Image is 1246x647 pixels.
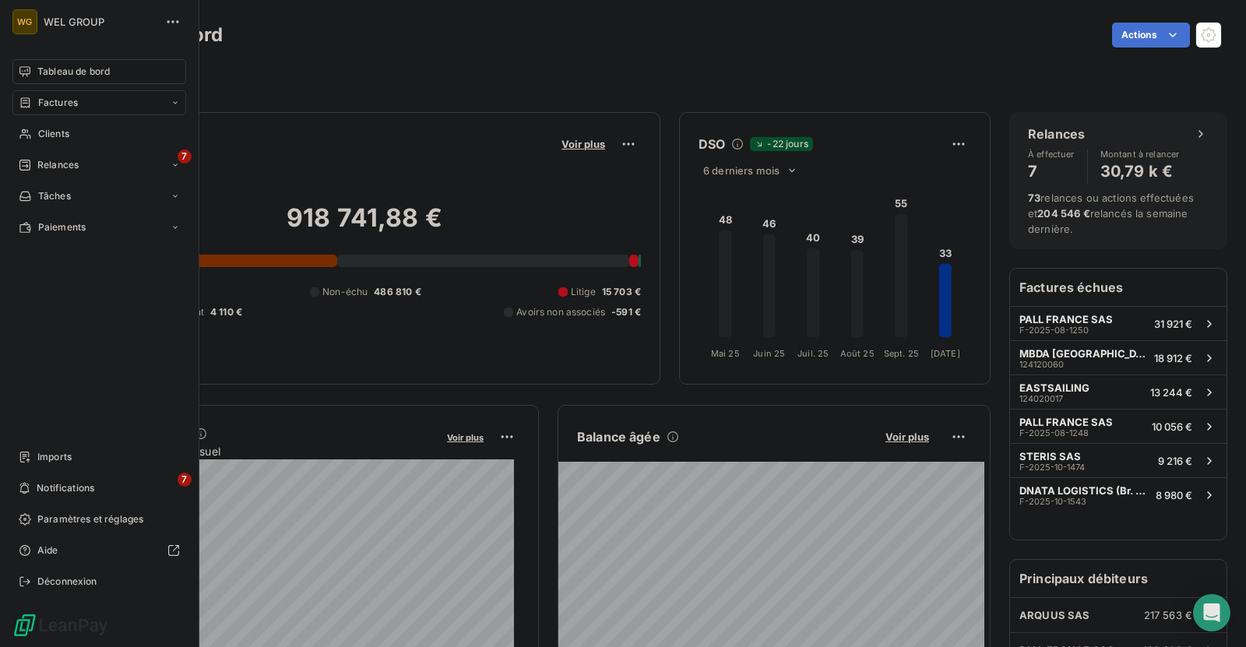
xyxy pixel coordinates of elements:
[1019,347,1148,360] span: MBDA [GEOGRAPHIC_DATA]
[1112,23,1190,47] button: Actions
[699,135,725,153] h6: DSO
[1028,192,1040,204] span: 73
[38,189,71,203] span: Tâches
[37,543,58,557] span: Aide
[88,202,641,249] h2: 918 741,88 €
[178,473,192,487] span: 7
[884,348,919,359] tspan: Sept. 25
[1100,159,1180,184] h4: 30,79 k €
[1019,609,1090,621] span: ARQUUS SAS
[442,430,488,444] button: Voir plus
[1019,484,1149,497] span: DNATA LOGISTICS (Br. Of Dubai Express LLC)
[37,575,97,589] span: Déconnexion
[37,481,94,495] span: Notifications
[178,149,192,164] span: 7
[1019,428,1089,438] span: F-2025-08-1248
[1019,394,1063,403] span: 124020017
[1010,409,1227,443] button: PALL FRANCE SASF-2025-08-124810 056 €
[1154,352,1192,364] span: 18 912 €
[1144,609,1192,621] span: 217 563 €
[37,65,110,79] span: Tableau de bord
[37,158,79,172] span: Relances
[1010,443,1227,477] button: STERIS SASF-2025-10-14749 216 €
[1028,192,1194,235] span: relances ou actions effectuées et relancés la semaine dernière.
[1037,207,1089,220] span: 204 546 €
[447,432,484,443] span: Voir plus
[44,16,156,28] span: WEL GROUP
[1158,455,1192,467] span: 9 216 €
[1152,420,1192,433] span: 10 056 €
[210,305,242,319] span: 4 110 €
[1154,318,1192,330] span: 31 921 €
[1019,416,1113,428] span: PALL FRANCE SAS
[750,137,812,151] span: -22 jours
[37,450,72,464] span: Imports
[1010,477,1227,512] button: DNATA LOGISTICS (Br. Of Dubai Express LLC)F-2025-10-15438 980 €
[1010,306,1227,340] button: PALL FRANCE SASF-2025-08-125031 921 €
[1019,313,1113,325] span: PALL FRANCE SAS
[322,285,368,299] span: Non-échu
[38,220,86,234] span: Paiements
[1193,594,1230,631] div: Open Intercom Messenger
[374,285,421,299] span: 486 810 €
[711,348,740,359] tspan: Mai 25
[881,430,934,444] button: Voir plus
[611,305,641,319] span: -591 €
[1019,497,1086,506] span: F-2025-10-1543
[1150,386,1192,399] span: 13 244 €
[516,305,605,319] span: Avoirs non associés
[885,431,929,443] span: Voir plus
[840,348,875,359] tspan: Août 25
[753,348,785,359] tspan: Juin 25
[1010,269,1227,306] h6: Factures échues
[561,138,605,150] span: Voir plus
[577,427,660,446] h6: Balance âgée
[1028,125,1085,143] h6: Relances
[12,538,186,563] a: Aide
[1028,159,1075,184] h4: 7
[1010,560,1227,597] h6: Principaux débiteurs
[1019,325,1089,335] span: F-2025-08-1250
[1019,360,1064,369] span: 124120060
[571,285,596,299] span: Litige
[602,285,641,299] span: 15 703 €
[1010,340,1227,374] button: MBDA [GEOGRAPHIC_DATA]12412006018 912 €
[1156,489,1192,501] span: 8 980 €
[1019,450,1081,462] span: STERIS SAS
[1010,374,1227,409] button: EASTSAILING12402001713 244 €
[88,443,436,459] span: Chiffre d'affaires mensuel
[703,164,780,177] span: 6 derniers mois
[797,348,829,359] tspan: Juil. 25
[1100,149,1180,159] span: Montant à relancer
[1028,149,1075,159] span: À effectuer
[1019,462,1085,472] span: F-2025-10-1474
[12,613,109,638] img: Logo LeanPay
[557,137,610,151] button: Voir plus
[38,127,69,141] span: Clients
[1019,382,1089,394] span: EASTSAILING
[931,348,960,359] tspan: [DATE]
[12,9,37,34] div: WG
[38,96,78,110] span: Factures
[37,512,143,526] span: Paramètres et réglages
